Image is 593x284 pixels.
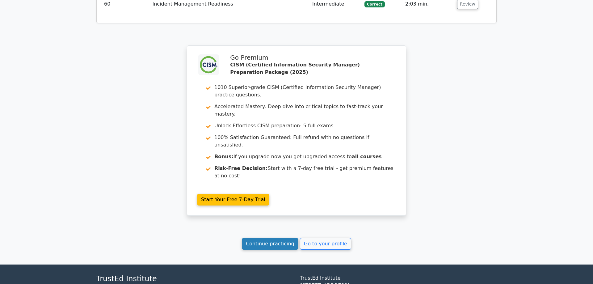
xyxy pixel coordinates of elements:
a: Go to your profile [300,238,351,250]
a: Start Your Free 7-Day Trial [197,194,269,206]
span: Correct [364,1,385,7]
a: Continue practicing [242,238,298,250]
h4: TrustEd Institute [96,274,293,283]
